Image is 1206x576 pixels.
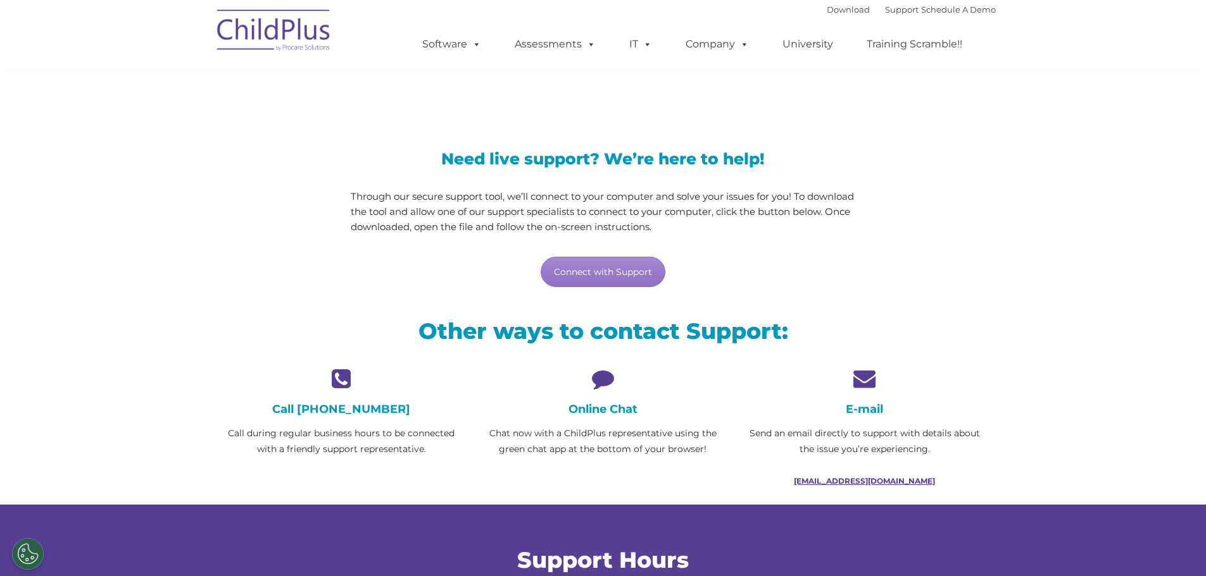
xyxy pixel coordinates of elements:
[673,32,762,57] a: Company
[220,317,986,345] h2: Other ways to contact Support:
[220,402,463,416] h4: Call [PHONE_NUMBER]
[921,4,996,15] a: Schedule A Demo
[854,32,975,57] a: Training Scramble!!
[827,4,870,15] a: Download
[220,426,463,457] p: Call during regular business hours to be connected with a friendly support representative.
[12,538,44,570] button: Cookies Settings
[502,32,608,57] a: Assessments
[999,439,1206,576] iframe: Chat Widget
[827,4,996,15] font: |
[482,402,724,416] h4: Online Chat
[541,257,665,287] a: Connect with Support
[770,32,846,57] a: University
[410,32,494,57] a: Software
[517,546,689,573] span: Support Hours
[794,476,935,486] a: [EMAIL_ADDRESS][DOMAIN_NAME]
[617,32,665,57] a: IT
[885,4,919,15] a: Support
[351,189,855,235] p: Through our secure support tool, we’ll connect to your computer and solve your issues for you! To...
[351,151,855,167] h3: Need live support? We’re here to help!
[743,426,986,457] p: Send an email directly to support with details about the issue you’re experiencing.
[211,1,337,64] img: ChildPlus by Procare Solutions
[743,402,986,416] h4: E-mail
[482,426,724,457] p: Chat now with a ChildPlus representative using the green chat app at the bottom of your browser!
